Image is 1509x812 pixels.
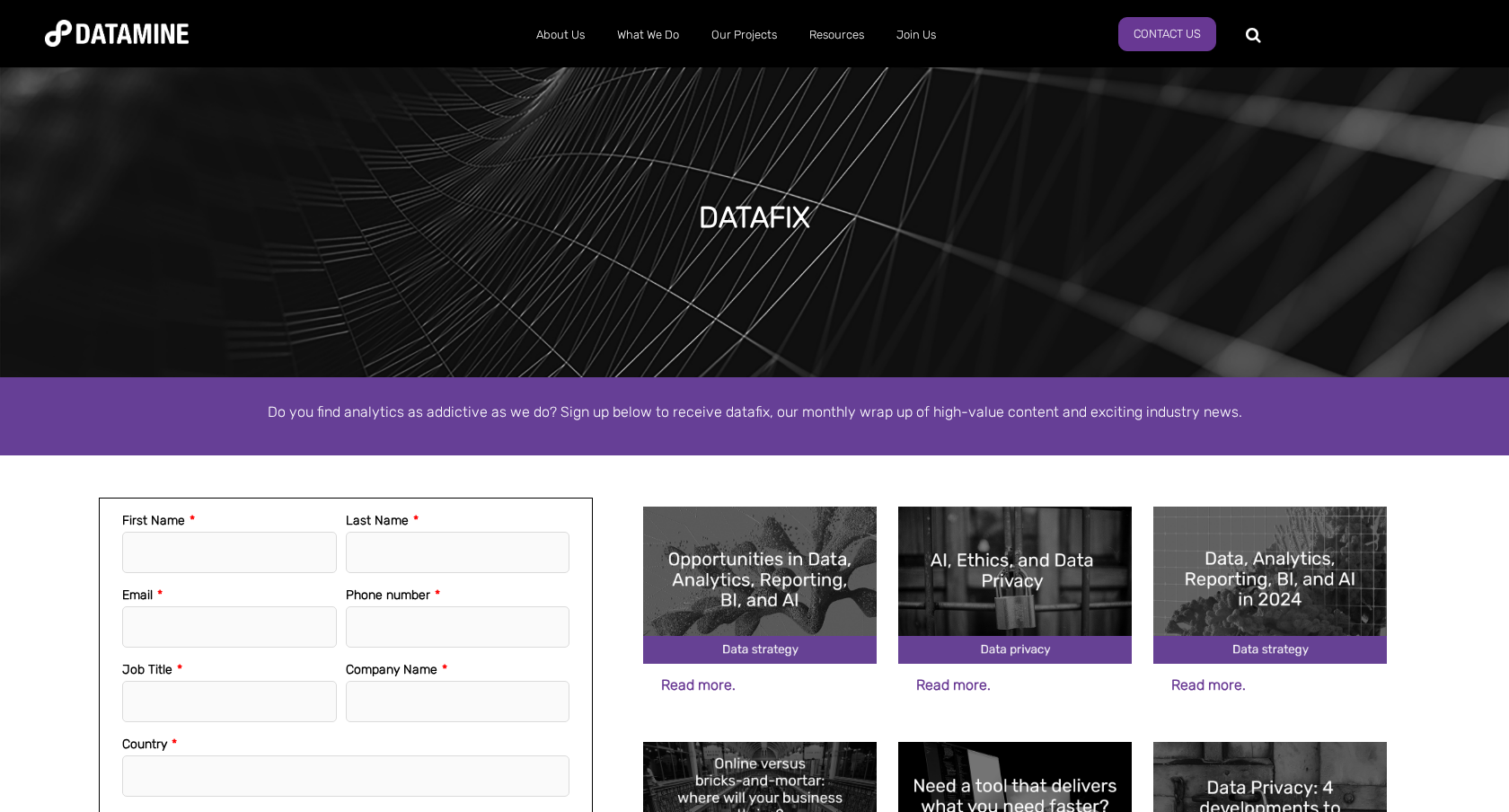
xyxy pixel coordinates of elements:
a: Resources [793,12,880,58]
span: Last Name [346,513,409,528]
span: Company Name [346,662,437,677]
a: About Us [520,12,601,58]
span: Job Title [122,662,172,677]
a: What We Do [601,12,695,58]
h1: DATAFIX [699,198,810,237]
span: First Name [122,513,185,528]
a: Contact Us [1118,17,1216,51]
p: Do you find analytics as addictive as we do? Sign up below to receive datafix, our monthly wrap u... [243,400,1266,424]
a: Read more. [661,676,736,693]
span: Email [122,587,153,603]
span: Country [122,737,167,752]
a: Read more. [916,676,991,693]
img: Datamine [45,20,189,47]
a: Join Us [880,12,952,58]
a: Our Projects [695,12,793,58]
span: Phone number [346,587,430,603]
a: Read more. [1171,676,1246,693]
